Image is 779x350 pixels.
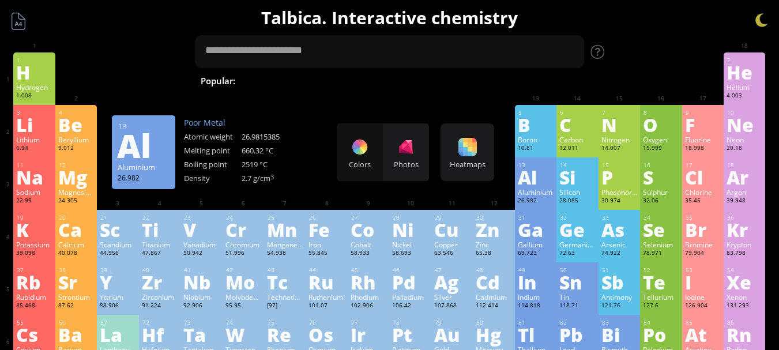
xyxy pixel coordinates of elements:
div: 28.085 [559,197,595,206]
div: 10.81 [518,144,554,153]
div: Copper [434,240,470,249]
div: Melting point [184,145,242,156]
div: Tl [518,325,554,344]
div: 24.305 [58,197,94,206]
div: Krypton [727,240,762,249]
div: Lithium [16,135,52,144]
div: 55 [17,319,52,326]
div: 18 [727,161,762,169]
div: 81 [518,319,554,326]
div: 22 [142,214,178,221]
div: Rn [727,325,762,344]
div: Chromium [225,240,261,249]
div: 92.906 [183,302,219,311]
div: Ca [58,220,94,239]
div: 27 [351,214,386,221]
div: 19 [17,214,52,221]
div: 87.62 [58,302,94,311]
div: Zirconium [142,292,178,302]
div: 114.818 [518,302,554,311]
div: 52 [643,266,679,274]
div: 58.933 [351,249,386,258]
div: Neon [727,135,762,144]
div: Cd [476,273,511,291]
div: Al [117,136,169,155]
div: Iron [308,240,344,249]
div: O [643,115,679,134]
div: 26.9815385 [242,131,299,142]
div: 72 [142,319,178,326]
div: 26.982 [518,197,554,206]
div: Kr [727,220,762,239]
div: Density [184,173,242,183]
div: Ge [559,220,595,239]
div: Scandium [100,240,136,249]
div: Popular: [201,74,244,89]
div: 43 [268,266,303,274]
div: Titanium [142,240,178,249]
div: Cobalt [351,240,386,249]
div: He [727,63,762,81]
div: Cr [225,220,261,239]
div: 31 [518,214,554,221]
div: Rhodium [351,292,386,302]
div: 33 [602,214,637,221]
div: 39.948 [727,197,762,206]
div: Tc [267,273,303,291]
div: 83 [602,319,637,326]
div: 20 [59,214,94,221]
div: Calcium [58,240,94,249]
div: Oxygen [643,135,679,144]
div: 9.012 [58,144,94,153]
div: 14.007 [601,144,637,153]
div: 37 [17,266,52,274]
div: P [601,168,637,186]
div: 46 [393,266,428,274]
div: 50 [560,266,595,274]
div: Bromine [685,240,721,249]
div: 44 [309,266,344,274]
div: Ir [351,325,386,344]
div: F [685,115,721,134]
div: 102.906 [351,302,386,311]
div: Ruthenium [308,292,344,302]
div: 57 [100,319,136,326]
div: Mg [58,168,94,186]
div: Strontium [58,292,94,302]
div: Hf [142,325,178,344]
div: 75 [268,319,303,326]
div: Manganese [267,240,303,249]
div: 73 [184,319,219,326]
div: 22.99 [16,197,52,206]
div: 25 [268,214,303,221]
div: Antimony [601,292,637,302]
div: Po [643,325,679,344]
div: 80 [476,319,511,326]
div: 40 [142,266,178,274]
div: Sulphur [643,187,679,197]
div: 4 [59,109,94,116]
div: 26 [309,214,344,221]
div: 74 [226,319,261,326]
div: 51 [602,266,637,274]
div: Cu [434,220,470,239]
div: 10 [727,109,762,116]
div: N [601,115,637,134]
div: 28 [393,214,428,221]
div: 42 [226,266,261,274]
div: 15 [602,161,637,169]
div: 40.078 [58,249,94,258]
div: 51.996 [225,249,261,258]
div: Y [100,273,136,291]
div: 20.18 [727,144,762,153]
div: Technetium [267,292,303,302]
div: Carbon [559,135,595,144]
div: 30.974 [601,197,637,206]
div: 78.971 [643,249,679,258]
div: 5 [518,109,554,116]
div: Beryllium [58,135,94,144]
div: 83.798 [727,249,762,258]
div: Mn [267,220,303,239]
div: 30 [476,214,511,221]
div: 85 [686,319,721,326]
